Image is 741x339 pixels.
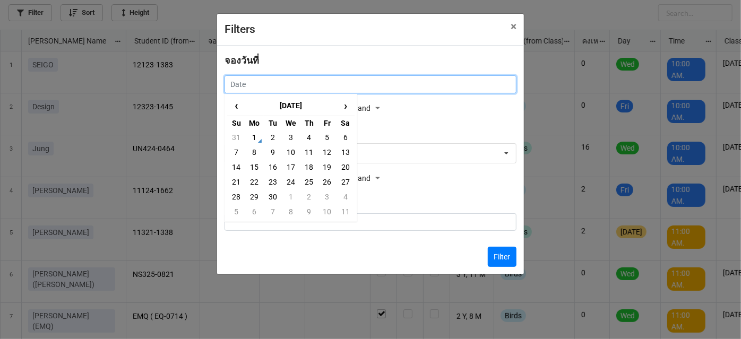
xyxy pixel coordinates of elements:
[225,53,259,68] label: จองวันที่
[318,189,336,204] td: 3
[300,130,318,145] td: 4
[264,175,282,189] td: 23
[358,171,383,187] div: and
[300,204,318,219] td: 9
[264,115,282,130] th: Tu
[337,175,355,189] td: 27
[300,115,318,130] th: Th
[245,175,263,189] td: 22
[282,204,300,219] td: 8
[300,145,318,160] td: 11
[264,204,282,219] td: 7
[318,115,336,130] th: Fr
[245,189,263,204] td: 29
[318,145,336,160] td: 12
[227,175,245,189] td: 21
[282,115,300,130] th: We
[264,130,282,145] td: 2
[488,247,516,267] button: Filter
[245,115,263,130] th: Mo
[227,160,245,175] td: 14
[227,189,245,204] td: 28
[264,189,282,204] td: 30
[228,97,245,115] span: ‹
[282,130,300,145] td: 3
[282,160,300,175] td: 17
[318,160,336,175] td: 19
[337,204,355,219] td: 11
[227,130,245,145] td: 31
[337,189,355,204] td: 4
[245,97,336,116] th: [DATE]
[300,175,318,189] td: 25
[282,145,300,160] td: 10
[300,189,318,204] td: 2
[227,204,245,219] td: 5
[282,175,300,189] td: 24
[358,101,383,117] div: and
[245,204,263,219] td: 6
[318,204,336,219] td: 10
[227,115,245,130] th: Su
[337,160,355,175] td: 20
[227,145,245,160] td: 7
[264,145,282,160] td: 9
[318,175,336,189] td: 26
[337,97,354,115] span: ›
[264,160,282,175] td: 16
[337,145,355,160] td: 13
[337,130,355,145] td: 6
[245,145,263,160] td: 8
[282,189,300,204] td: 1
[318,130,336,145] td: 5
[245,130,263,145] td: 1
[300,160,318,175] td: 18
[245,160,263,175] td: 15
[511,20,516,33] span: ×
[337,115,355,130] th: Sa
[225,21,487,38] div: Filters
[225,75,516,93] input: Date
